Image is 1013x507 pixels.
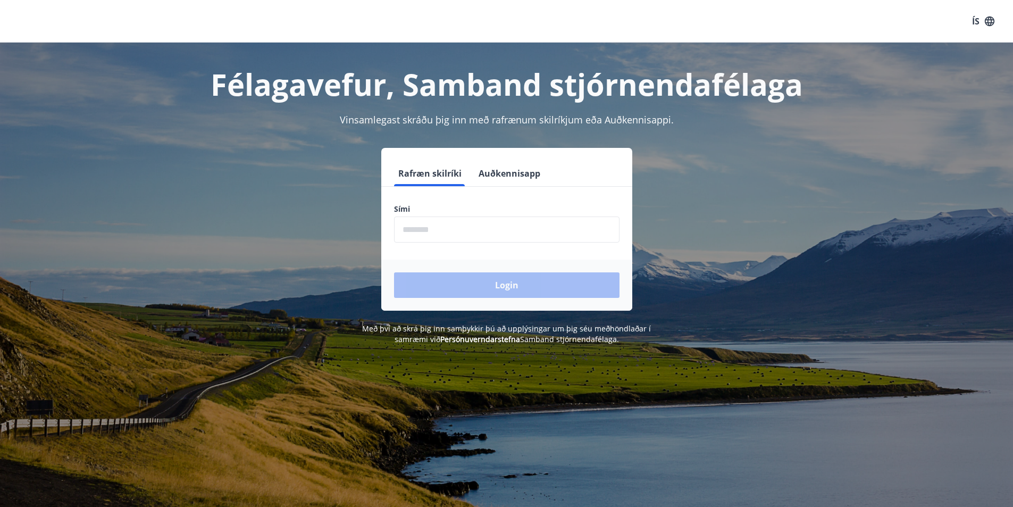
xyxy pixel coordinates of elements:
span: Með því að skrá þig inn samþykkir þú að upplýsingar um þig séu meðhöndlaðar í samræmi við Samband... [362,323,651,344]
label: Sími [394,204,619,214]
span: Vinsamlegast skráðu þig inn með rafrænum skilríkjum eða Auðkennisappi. [340,113,674,126]
button: Auðkennisapp [474,161,545,186]
a: Persónuverndarstefna [440,334,520,344]
h1: Félagavefur, Samband stjórnendafélaga [137,64,877,104]
button: ÍS [966,12,1000,31]
button: Rafræn skilríki [394,161,466,186]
